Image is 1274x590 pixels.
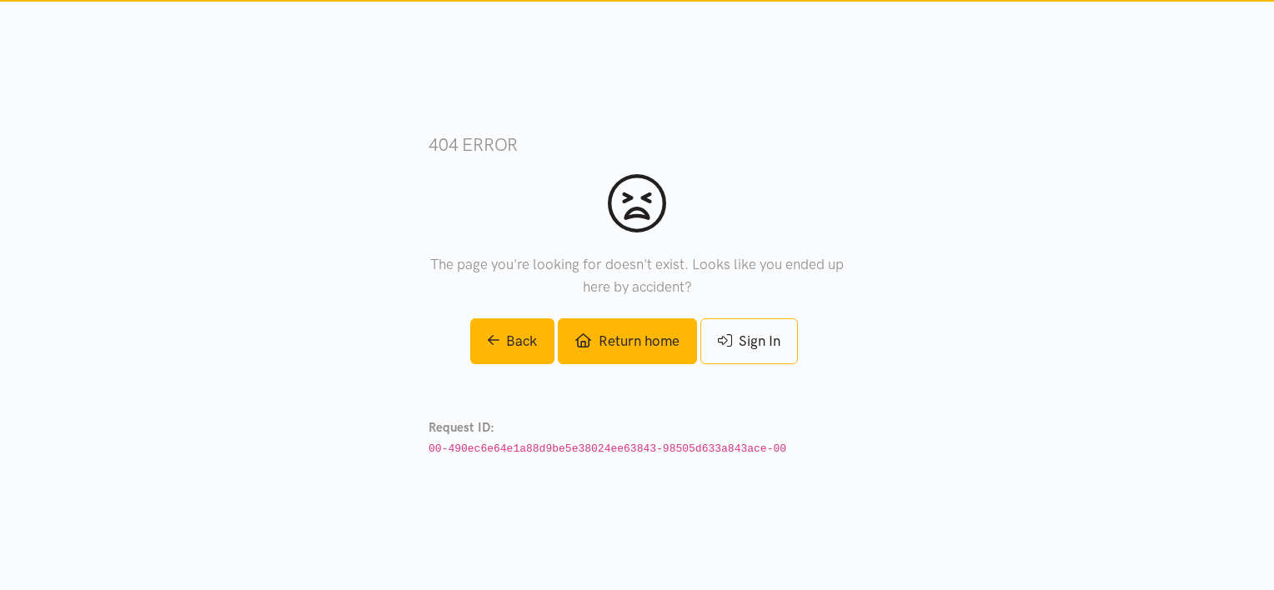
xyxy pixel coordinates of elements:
[700,318,798,364] a: Sign In
[429,132,845,157] h3: 404 error
[429,420,494,435] strong: Request ID:
[470,318,555,364] a: Back
[429,442,786,455] code: 00-490ec6e64e1a88d9be5e38024ee63843-98505d633a843ace-00
[429,253,845,298] p: The page you're looking for doesn't exist. Looks like you ended up here by accident?
[558,318,696,364] a: Return home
